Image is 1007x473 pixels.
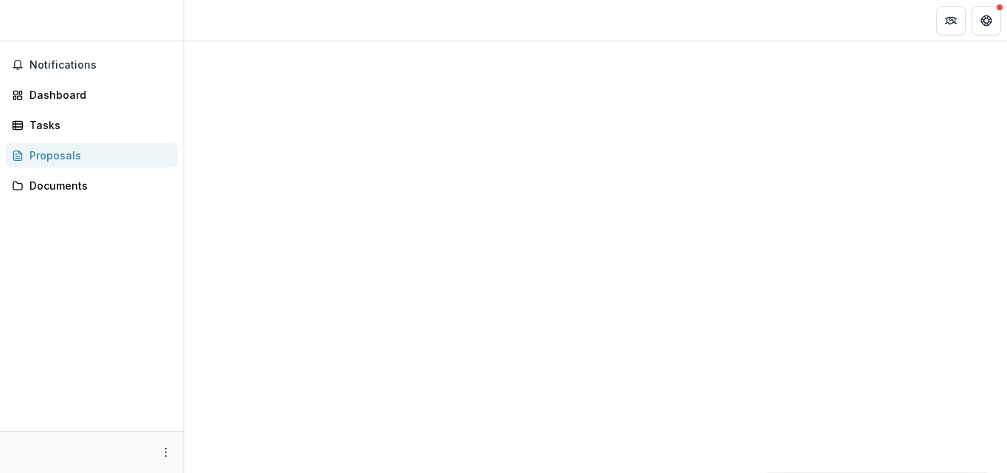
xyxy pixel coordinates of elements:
[6,53,178,77] button: Notifications
[29,59,172,72] span: Notifications
[157,443,175,461] button: More
[6,113,178,137] a: Tasks
[972,6,1001,35] button: Get Help
[936,6,966,35] button: Partners
[29,117,166,133] div: Tasks
[29,178,166,193] div: Documents
[29,148,166,163] div: Proposals
[6,173,178,198] a: Documents
[29,87,166,103] div: Dashboard
[6,143,178,168] a: Proposals
[6,83,178,107] a: Dashboard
